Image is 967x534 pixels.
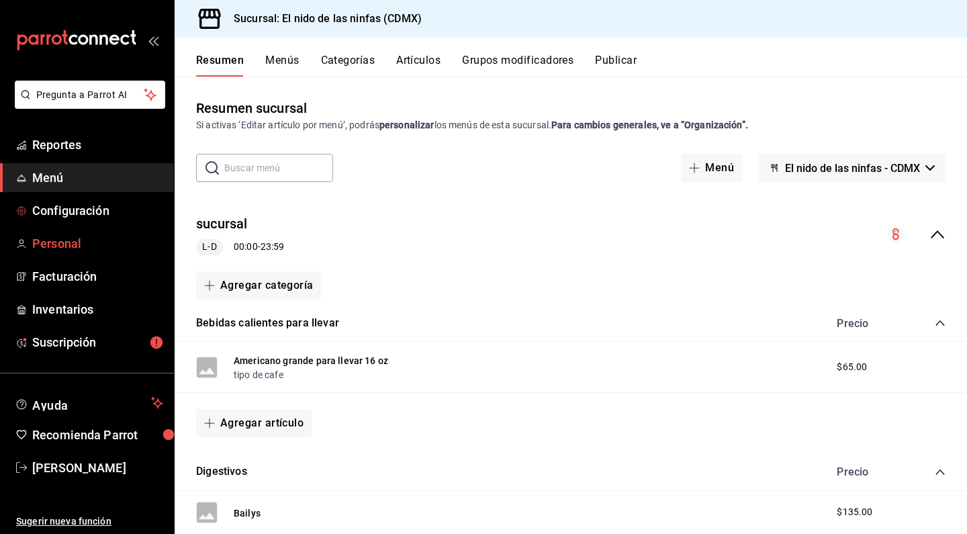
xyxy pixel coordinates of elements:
[234,354,388,367] button: Americano grande para llevar 16 oz
[32,333,163,351] span: Suscripción
[265,54,299,77] button: Menús
[196,118,946,132] div: Si activas ‘Editar artículo por menú’, podrás los menús de esta sucursal.
[196,464,247,480] button: Digestivos
[175,204,967,266] div: collapse-menu-row
[32,136,163,154] span: Reportes
[16,515,163,529] span: Sugerir nueva función
[935,467,946,478] button: collapse-category-row
[36,88,144,102] span: Pregunta a Parrot AI
[758,154,946,182] button: El nido de las ninfas - CDMX
[197,240,222,254] span: L-D
[785,162,920,175] span: El nido de las ninfas - CDMX
[223,11,422,27] h3: Sucursal: El nido de las ninfas (CDMX)
[462,54,573,77] button: Grupos modificadores
[681,154,742,182] button: Menú
[196,54,967,77] div: navigation tabs
[196,54,244,77] button: Resumen
[32,459,163,477] span: [PERSON_NAME]
[32,267,163,285] span: Facturación
[15,81,165,109] button: Pregunta a Parrot AI
[196,98,307,118] div: Resumen sucursal
[595,54,637,77] button: Publicar
[32,395,146,411] span: Ayuda
[196,271,322,300] button: Agregar categoría
[823,465,909,478] div: Precio
[196,409,312,437] button: Agregar artículo
[32,202,163,220] span: Configuración
[551,120,748,130] strong: Para cambios generales, ve a “Organización”.
[32,426,163,444] span: Recomienda Parrot
[396,54,441,77] button: Artículos
[196,239,284,255] div: 00:00 - 23:59
[224,154,333,181] input: Buscar menú
[32,300,163,318] span: Inventarios
[837,505,872,519] span: $135.00
[321,54,375,77] button: Categorías
[148,35,158,46] button: open_drawer_menu
[196,316,339,331] button: Bebidas calientes para llevar
[32,234,163,253] span: Personal
[837,360,867,374] span: $65.00
[9,97,165,112] a: Pregunta a Parrot AI
[196,214,248,234] button: sucursal
[935,318,946,328] button: collapse-category-row
[379,120,434,130] strong: personalizar
[234,368,283,382] button: tipo de cafe
[823,317,909,330] div: Precio
[32,169,163,187] span: Menú
[234,506,261,520] button: Bailys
